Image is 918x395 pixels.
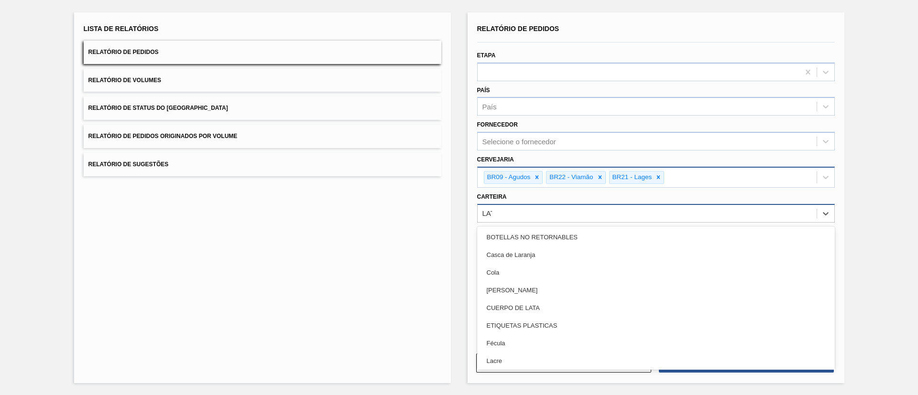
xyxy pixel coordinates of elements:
[84,41,441,64] button: Relatório de Pedidos
[477,299,835,317] div: CUERPO DE LATA
[477,352,835,370] div: Lacre
[477,121,518,128] label: Fornecedor
[476,353,651,373] button: Limpar
[84,96,441,120] button: Relatório de Status do [GEOGRAPHIC_DATA]
[610,171,654,183] div: BR21 - Lages
[88,77,161,84] span: Relatório de Volumes
[477,264,835,281] div: Cola
[477,193,507,200] label: Carteira
[477,281,835,299] div: [PERSON_NAME]
[482,103,497,111] div: País
[88,161,169,168] span: Relatório de Sugestões
[477,156,514,163] label: Cervejaria
[482,138,556,146] div: Selecione o fornecedor
[477,317,835,334] div: ETIQUETAS PLASTICAS
[88,49,159,55] span: Relatório de Pedidos
[84,153,441,176] button: Relatório de Sugestões
[477,87,490,94] label: País
[477,25,559,32] span: Relatório de Pedidos
[484,171,532,183] div: BR09 - Agudos
[88,133,238,139] span: Relatório de Pedidos Originados por Volume
[477,52,496,59] label: Etapa
[477,334,835,352] div: Fécula
[84,25,159,32] span: Lista de Relatórios
[84,125,441,148] button: Relatório de Pedidos Originados por Volume
[88,105,228,111] span: Relatório de Status do [GEOGRAPHIC_DATA]
[477,246,835,264] div: Casca de Laranja
[477,228,835,246] div: BOTELLAS NO RETORNABLES
[84,69,441,92] button: Relatório de Volumes
[546,171,594,183] div: BR22 - Viamão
